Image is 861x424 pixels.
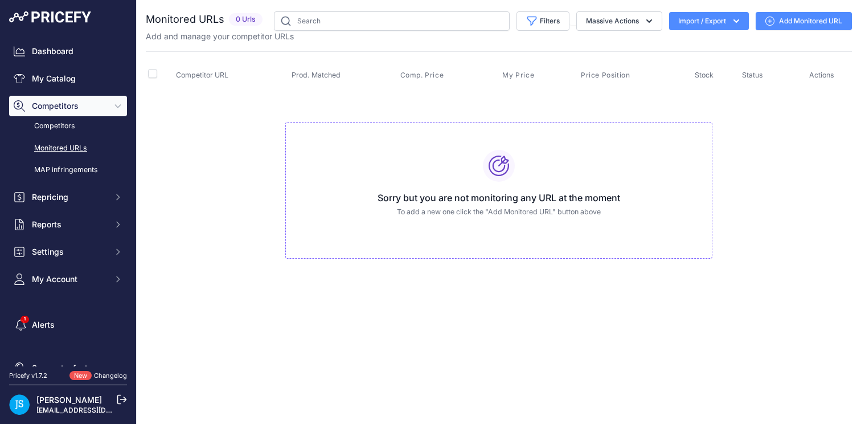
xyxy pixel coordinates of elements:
[9,214,127,235] button: Reports
[32,191,106,203] span: Repricing
[400,71,444,80] span: Comp. Price
[292,71,341,79] span: Prod. Matched
[229,13,263,26] span: 0 Urls
[9,138,127,158] a: Monitored URLs
[36,395,102,405] a: [PERSON_NAME]
[9,315,127,335] a: Alerts
[695,71,714,79] span: Stock
[9,371,47,381] div: Pricefy v1.7.2
[502,71,536,80] button: My Price
[176,71,228,79] span: Competitor URL
[9,41,127,62] a: Dashboard
[9,358,127,378] a: Suggest a feature
[669,12,749,30] button: Import / Export
[9,41,127,378] nav: Sidebar
[9,116,127,136] a: Competitors
[9,68,127,89] a: My Catalog
[809,71,834,79] span: Actions
[295,207,703,218] p: To add a new one click the "Add Monitored URL" button above
[94,372,127,380] a: Changelog
[36,406,155,414] a: [EMAIL_ADDRESS][DOMAIN_NAME]
[516,11,569,31] button: Filters
[742,71,763,79] span: Status
[32,100,106,112] span: Competitors
[581,71,630,80] span: Price Position
[502,71,534,80] span: My Price
[146,11,224,27] h2: Monitored URLs
[9,96,127,116] button: Competitors
[576,11,662,31] button: Massive Actions
[9,187,127,207] button: Repricing
[9,269,127,290] button: My Account
[32,274,106,285] span: My Account
[69,371,92,381] span: New
[146,31,294,42] p: Add and manage your competitor URLs
[756,12,852,30] a: Add Monitored URL
[274,11,510,31] input: Search
[9,242,127,262] button: Settings
[400,71,446,80] button: Comp. Price
[32,246,106,258] span: Settings
[9,11,91,23] img: Pricefy Logo
[581,71,632,80] button: Price Position
[9,160,127,180] a: MAP infringements
[295,191,703,205] h3: Sorry but you are not monitoring any URL at the moment
[32,219,106,230] span: Reports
